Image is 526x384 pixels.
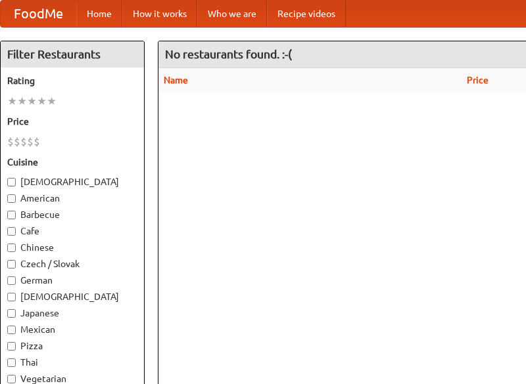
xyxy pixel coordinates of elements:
label: German [7,274,137,287]
label: Czech / Slovak [7,257,137,270]
input: Japanese [7,309,16,318]
input: [DEMOGRAPHIC_DATA] [7,293,16,301]
a: Who we are [197,1,267,27]
label: [DEMOGRAPHIC_DATA] [7,175,137,188]
h4: Filter Restaurants [1,41,144,68]
label: [DEMOGRAPHIC_DATA] [7,290,137,303]
label: Japanese [7,307,137,320]
label: Barbecue [7,208,137,221]
input: Vegetarian [7,375,16,383]
li: ★ [37,94,47,108]
a: Price [467,75,489,85]
label: Chinese [7,241,137,254]
input: Thai [7,358,16,367]
input: Czech / Slovak [7,260,16,268]
a: FoodMe [1,1,76,27]
input: Chinese [7,244,16,252]
li: $ [34,135,40,149]
input: Pizza [7,342,16,351]
label: Mexican [7,323,137,336]
label: Thai [7,356,137,369]
li: $ [27,135,34,149]
a: Recipe videos [267,1,346,27]
input: [DEMOGRAPHIC_DATA] [7,178,16,186]
label: Pizza [7,339,137,352]
input: Cafe [7,227,16,236]
a: Home [76,1,122,27]
input: Mexican [7,326,16,334]
input: American [7,194,16,203]
label: Cafe [7,224,137,238]
li: ★ [27,94,37,108]
li: ★ [7,94,17,108]
input: Barbecue [7,211,16,219]
a: Name [164,75,188,85]
h5: Cuisine [7,156,137,169]
a: How it works [122,1,197,27]
li: $ [14,135,20,149]
li: ★ [47,94,57,108]
h5: Rating [7,74,137,87]
li: $ [20,135,27,149]
label: American [7,192,137,205]
li: ★ [17,94,27,108]
ng-pluralize: No restaurants found. :-( [165,48,292,60]
input: German [7,276,16,285]
li: $ [7,135,14,149]
h5: Price [7,115,137,128]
